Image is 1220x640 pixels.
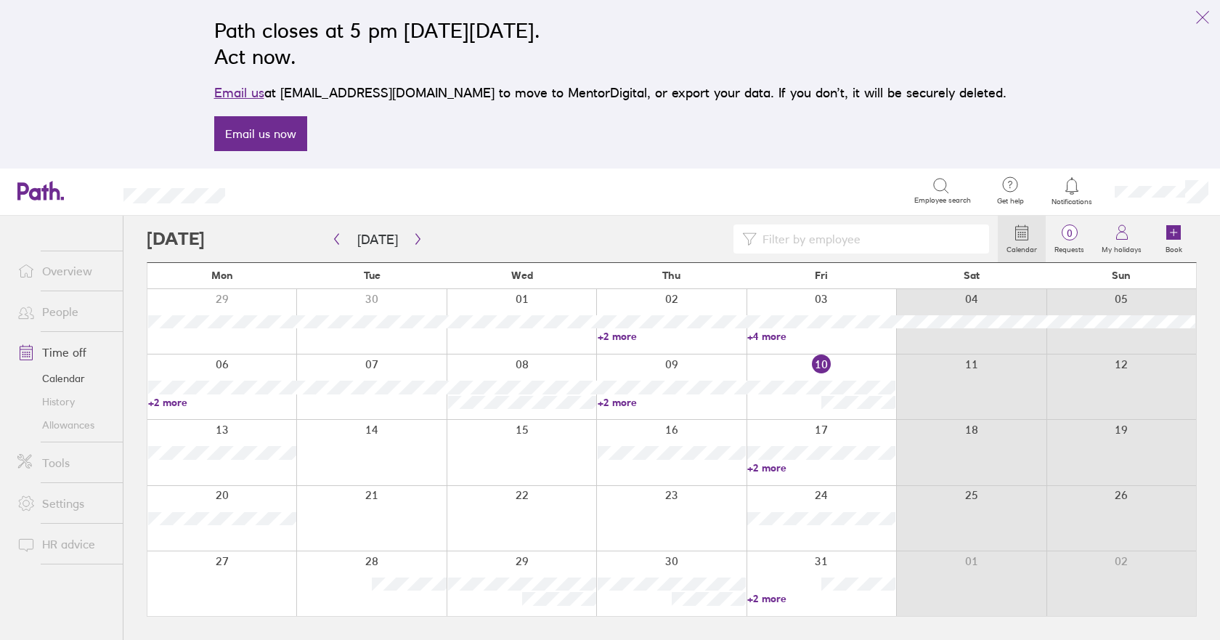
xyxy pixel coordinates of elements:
p: at [EMAIL_ADDRESS][DOMAIN_NAME] to move to MentorDigital, or export your data. If you don’t, it w... [214,83,1006,103]
a: Email us [214,85,264,100]
a: Email us now [214,116,307,151]
a: +2 more [747,592,895,605]
a: People [6,297,123,326]
a: Calendar [6,367,123,390]
label: Calendar [998,241,1046,254]
a: HR advice [6,530,123,559]
span: Sun [1112,270,1131,281]
a: Overview [6,256,123,285]
div: Search [264,184,301,197]
span: Thu [662,270,680,281]
label: Requests [1046,241,1093,254]
span: Tue [364,270,381,281]
span: Fri [815,270,828,281]
a: Allowances [6,413,123,437]
input: Filter by employee [757,225,980,253]
span: Get help [987,197,1034,206]
a: +2 more [598,330,746,343]
a: Calendar [998,216,1046,262]
a: Settings [6,489,123,518]
span: Wed [511,270,533,281]
span: Mon [211,270,233,281]
a: Book [1150,216,1197,262]
a: Tools [6,448,123,477]
h2: Path closes at 5 pm [DATE][DATE]. Act now. [214,17,1006,70]
label: My holidays [1093,241,1150,254]
span: 0 [1046,227,1093,239]
a: +2 more [747,461,895,474]
a: History [6,390,123,413]
a: +2 more [148,396,296,409]
a: My holidays [1093,216,1150,262]
a: +2 more [598,396,746,409]
a: 0Requests [1046,216,1093,262]
a: Time off [6,338,123,367]
span: Notifications [1049,198,1096,206]
a: +4 more [747,330,895,343]
button: [DATE] [346,227,410,251]
a: Notifications [1049,176,1096,206]
span: Employee search [914,196,971,205]
label: Book [1157,241,1191,254]
span: Sat [964,270,980,281]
